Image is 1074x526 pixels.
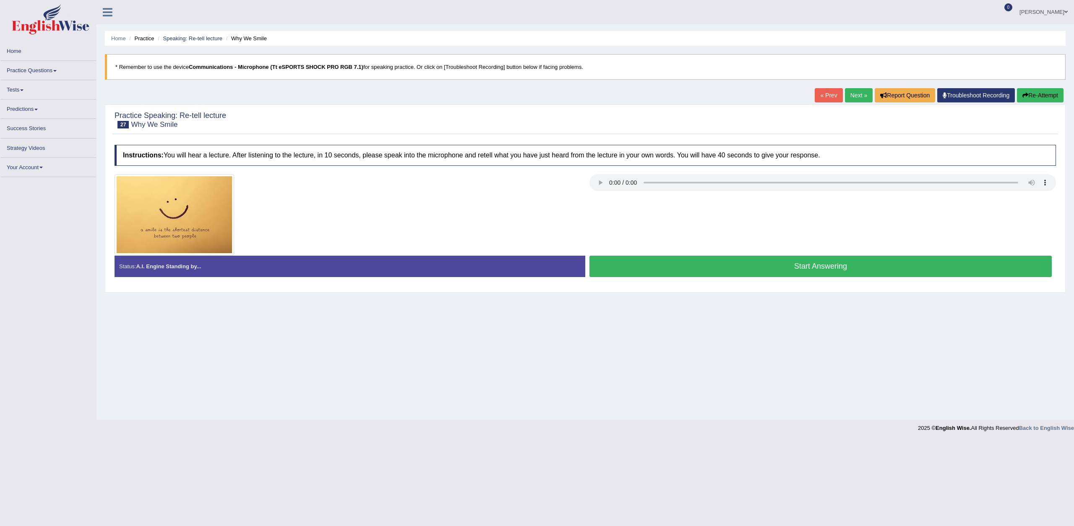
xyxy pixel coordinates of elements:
[163,35,222,42] a: Speaking: Re-tell lecture
[875,88,935,102] button: Report Question
[224,34,267,42] li: Why We Smile
[123,152,164,159] b: Instructions:
[131,120,177,128] small: Why We Smile
[0,99,96,116] a: Predictions
[127,34,154,42] li: Practice
[136,263,201,270] strong: A.I. Engine Standing by...
[0,61,96,77] a: Practice Questions
[1019,425,1074,431] a: Back to English Wise
[105,54,1066,80] blockquote: * Remember to use the device for speaking practice. Or click on [Troubleshoot Recording] button b...
[815,88,842,102] a: « Prev
[117,121,129,128] span: 27
[589,256,1052,277] button: Start Answering
[1017,88,1064,102] button: Re-Attempt
[0,139,96,155] a: Strategy Videos
[0,119,96,135] a: Success Stories
[115,256,585,277] div: Status:
[936,425,971,431] strong: English Wise.
[115,145,1056,166] h4: You will hear a lecture. After listening to the lecture, in 10 seconds, please speak into the mic...
[111,35,126,42] a: Home
[918,420,1074,432] div: 2025 © All Rights Reserved
[189,64,363,70] b: Communications - Microphone (Tt eSPORTS SHOCK PRO RGB 7.1)
[845,88,873,102] a: Next »
[0,42,96,58] a: Home
[1004,3,1013,11] span: 0
[115,112,226,128] h2: Practice Speaking: Re-tell lecture
[0,80,96,97] a: Tests
[937,88,1015,102] a: Troubleshoot Recording
[0,158,96,174] a: Your Account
